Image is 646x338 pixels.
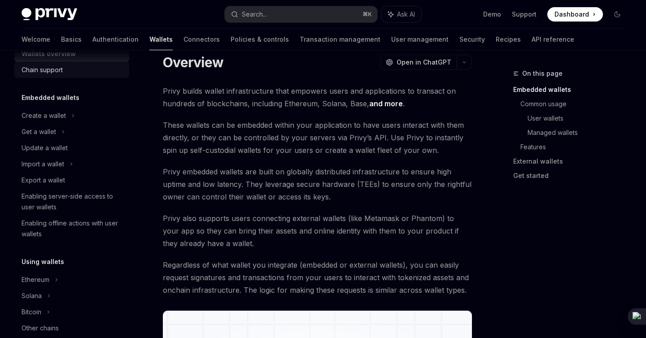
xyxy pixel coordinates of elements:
a: Demo [483,10,501,19]
span: Dashboard [554,10,589,19]
img: dark logo [22,8,77,21]
div: Update a wallet [22,143,68,153]
button: Ask AI [382,6,421,22]
a: API reference [532,29,574,50]
div: Solana [22,290,42,301]
a: Policies & controls [231,29,289,50]
button: Search...⌘K [225,6,377,22]
div: Create a wallet [22,110,66,121]
span: ⌘ K [362,11,372,18]
button: Toggle dark mode [610,7,624,22]
div: Chain support [22,65,63,75]
div: Other chains [22,323,59,334]
button: Open in ChatGPT [380,55,457,70]
a: Get started [513,169,632,183]
a: Export a wallet [14,172,129,188]
span: Regardless of what wallet you integrate (embedded or external wallets), you can easily request si... [163,259,472,296]
div: Export a wallet [22,175,65,186]
div: Search... [242,9,267,20]
span: Privy also supports users connecting external wallets (like Metamask or Phantom) to your app so t... [163,212,472,250]
h5: Embedded wallets [22,92,79,103]
div: Ethereum [22,274,49,285]
a: Other chains [14,320,129,336]
a: Connectors [183,29,220,50]
a: User management [391,29,449,50]
a: and more [369,99,403,108]
a: Common usage [520,97,632,111]
a: Chain support [14,62,129,78]
a: Welcome [22,29,50,50]
a: Managed wallets [528,126,632,140]
a: Authentication [92,29,139,50]
span: These wallets can be embedded within your application to have users interact with them directly, ... [163,119,472,156]
span: Ask AI [397,10,415,19]
a: External wallets [513,154,632,169]
a: Features [520,140,632,154]
a: User wallets [528,111,632,126]
a: Enabling server-side access to user wallets [14,188,129,215]
a: Embedded wallets [513,82,632,97]
div: Get a wallet [22,126,56,137]
a: Transaction management [300,29,380,50]
div: Enabling offline actions with user wallets [22,218,124,239]
div: Enabling server-side access to user wallets [22,191,124,212]
a: Update a wallet [14,140,129,156]
span: Privy embedded wallets are built on globally distributed infrastructure to ensure high uptime and... [163,165,472,203]
a: Security [459,29,485,50]
div: Bitcoin [22,307,41,317]
a: Basics [61,29,82,50]
a: Enabling offline actions with user wallets [14,215,129,242]
span: On this page [522,68,563,79]
a: Recipes [496,29,521,50]
span: Privy builds wallet infrastructure that empowers users and applications to transact on hundreds o... [163,85,472,110]
div: Import a wallet [22,159,64,169]
span: Open in ChatGPT [397,58,451,67]
a: Dashboard [547,7,603,22]
h1: Overview [163,54,223,70]
h5: Using wallets [22,256,64,267]
a: Support [512,10,537,19]
a: Wallets [149,29,173,50]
